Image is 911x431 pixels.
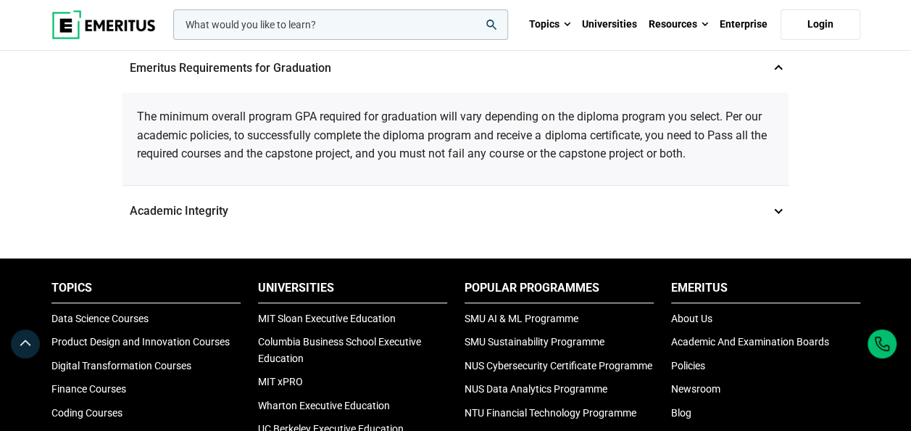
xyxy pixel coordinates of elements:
[51,383,126,395] a: Finance Courses
[465,407,636,419] a: NTU Financial Technology Programme
[781,9,860,40] a: Login
[671,360,705,372] a: Policies
[51,360,191,372] a: Digital Transformation Courses
[465,313,578,324] a: SMU AI & ML Programme
[51,313,149,324] a: Data Science Courses
[465,360,652,372] a: NUS Cybersecurity Certificate Programme
[122,43,789,94] p: Emeritus Requirements for Graduation
[122,186,789,237] p: Academic Integrity
[258,336,421,364] a: Columbia Business School Executive Education
[671,336,829,348] a: Academic And Examination Boards
[671,313,712,324] a: About Us
[173,9,508,40] input: woocommerce-product-search-field-0
[258,376,303,387] a: MIT xPRO
[51,407,122,419] a: Coding Courses
[671,407,691,419] a: Blog
[258,400,390,411] a: Wharton Executive Education
[51,336,230,348] a: Product Design and Innovation Courses
[465,383,607,395] a: NUS Data Analytics Programme
[671,383,720,395] a: Newsroom
[465,336,604,348] a: SMU Sustainability Programme
[258,313,396,324] a: MIT Sloan Executive Education
[137,107,774,163] p: The minimum overall program GPA required for graduation will vary depending on the diploma progra...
